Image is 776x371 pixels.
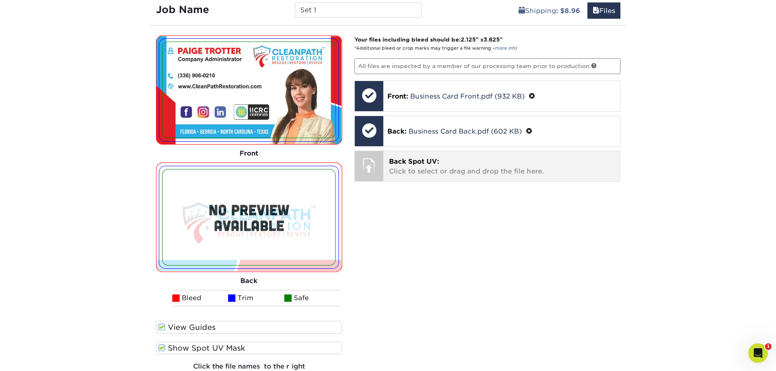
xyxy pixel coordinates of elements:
[748,343,768,363] iframe: Intercom live chat
[495,46,517,51] a: more info
[410,92,525,100] a: Business Card Front.pdf (932 KB)
[389,157,614,176] p: Click to select or drag and drop the file here.
[284,290,341,306] li: Safe
[387,127,407,135] span: Back:
[409,127,522,135] a: Business Card Back.pdf (602 KB)
[295,2,422,18] input: Enter a job name
[389,158,439,165] span: Back Spot UV:
[519,7,525,15] span: shipping
[556,7,580,15] b: : $8.96
[387,92,408,100] span: Front:
[156,4,209,15] strong: Job Name
[765,343,772,350] span: 1
[593,7,599,15] span: files
[228,290,284,306] li: Trim
[156,321,343,334] label: View Guides
[513,2,585,19] a: Shipping: $8.96
[354,36,503,43] strong: Your files including bleed should be: " x "
[156,145,343,162] div: Front
[156,342,343,354] label: Show Spot UV Mask
[354,58,620,74] p: All files are inspected by a member of our processing team prior to production.
[461,36,476,43] span: 2.125
[2,346,69,368] iframe: Google Customer Reviews
[156,272,343,290] div: Back
[172,290,229,306] li: Bleed
[587,2,620,19] a: Files
[354,46,517,51] small: *Additional bleed or crop marks may trigger a file warning –
[484,36,500,43] span: 3.625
